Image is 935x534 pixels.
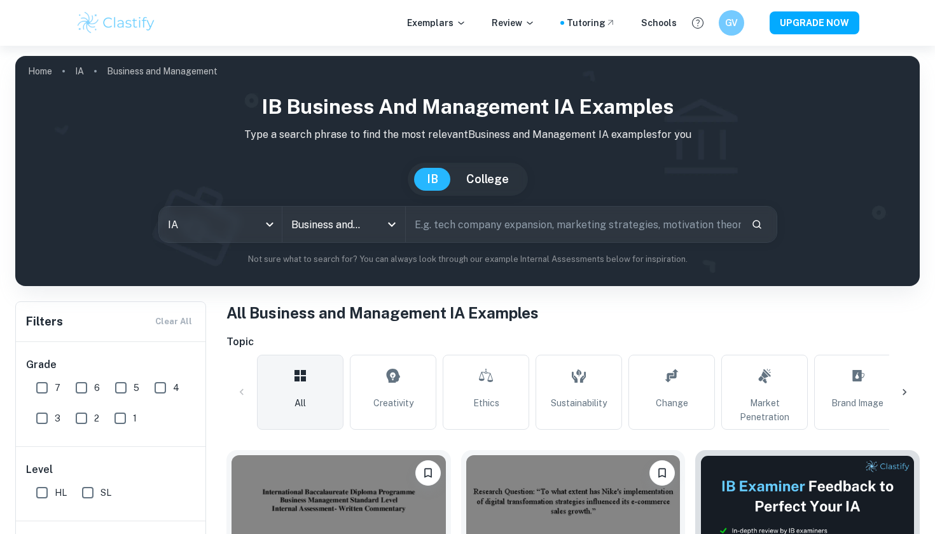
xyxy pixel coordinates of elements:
img: profile cover [15,56,920,286]
p: Not sure what to search for? You can always look through our example Internal Assessments below f... [25,253,910,266]
button: GV [719,10,744,36]
h1: IB Business and Management IA examples [25,92,910,122]
a: Home [28,62,52,80]
span: All [294,396,306,410]
span: 1 [133,411,137,425]
input: E.g. tech company expansion, marketing strategies, motivation theories... [406,207,741,242]
button: College [454,168,522,191]
a: IA [75,62,84,80]
span: Sustainability [551,396,607,410]
img: Clastify logo [76,10,156,36]
span: Market Penetration [727,396,802,424]
span: 4 [173,381,179,395]
h6: GV [724,16,739,30]
div: IA [159,207,282,242]
span: Change [656,396,688,410]
button: IB [414,168,451,191]
span: SL [100,486,111,500]
span: Creativity [373,396,413,410]
button: Bookmark [649,460,675,486]
button: Help and Feedback [687,12,709,34]
span: 3 [55,411,60,425]
h1: All Business and Management IA Examples [226,301,920,324]
span: 6 [94,381,100,395]
span: HL [55,486,67,500]
span: 2 [94,411,99,425]
span: Brand Image [831,396,883,410]
p: Type a search phrase to find the most relevant Business and Management IA examples for you [25,127,910,142]
span: Ethics [473,396,499,410]
a: Schools [641,16,677,30]
p: Review [492,16,535,30]
span: 5 [134,381,139,395]
button: UPGRADE NOW [770,11,859,34]
h6: Level [26,462,197,477]
button: Search [746,214,768,235]
span: 7 [55,381,60,395]
button: Bookmark [415,460,441,486]
h6: Grade [26,357,197,373]
h6: Filters [26,313,63,331]
p: Business and Management [107,64,218,78]
a: Tutoring [567,16,616,30]
button: Open [383,216,401,233]
p: Exemplars [407,16,466,30]
h6: Topic [226,334,920,350]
